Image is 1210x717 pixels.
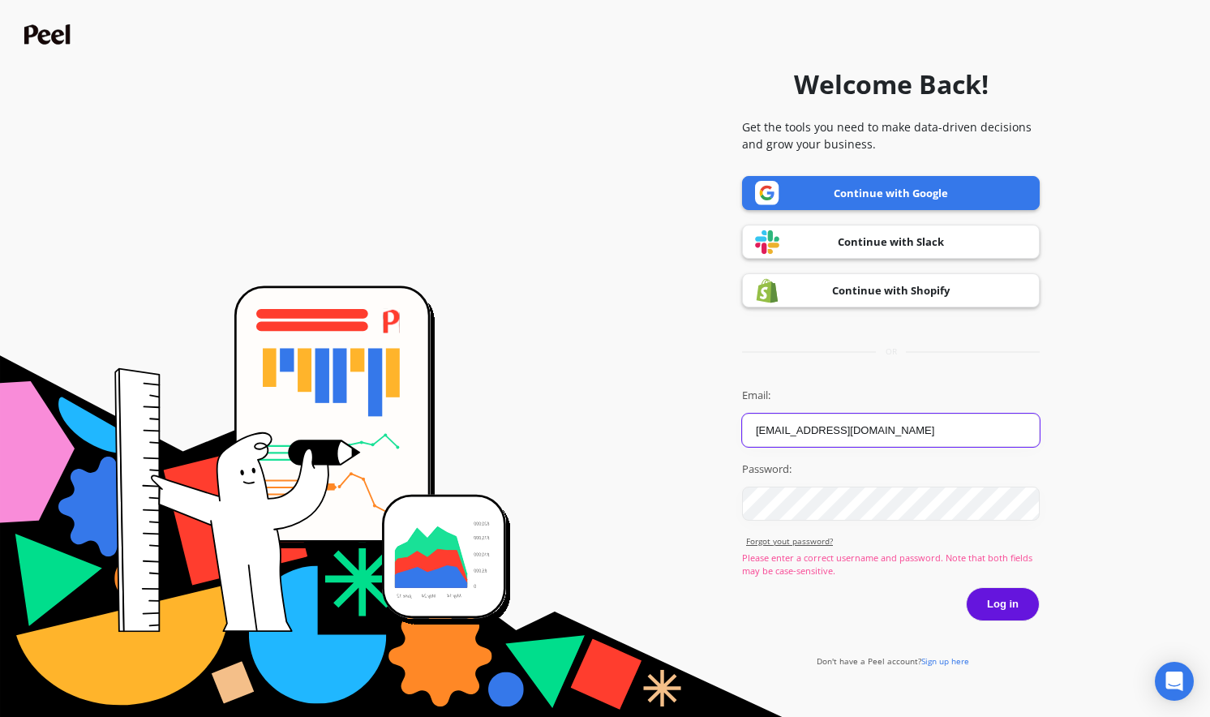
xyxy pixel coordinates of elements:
a: Continue with Google [742,176,1040,210]
img: Shopify logo [755,278,779,303]
label: Email: [742,388,1040,404]
div: or [742,346,1040,358]
img: Google logo [755,181,779,205]
a: Don't have a Peel account?Sign up here [817,655,969,667]
span: Sign up here [921,655,969,667]
button: Log in [966,587,1040,621]
input: you@example.com [742,414,1040,447]
img: Peel [24,24,75,45]
img: Slack logo [755,230,779,255]
a: Continue with Shopify [742,273,1040,307]
p: Get the tools you need to make data-driven decisions and grow your business. [742,118,1040,152]
h1: Welcome Back! [794,65,989,104]
a: Forgot yout password? [746,535,1040,547]
p: Please enter a correct username and password. Note that both fields may be case-sensitive. [742,552,1040,578]
label: Password: [742,462,1040,478]
a: Continue with Slack [742,225,1040,259]
div: Open Intercom Messenger [1155,662,1194,701]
